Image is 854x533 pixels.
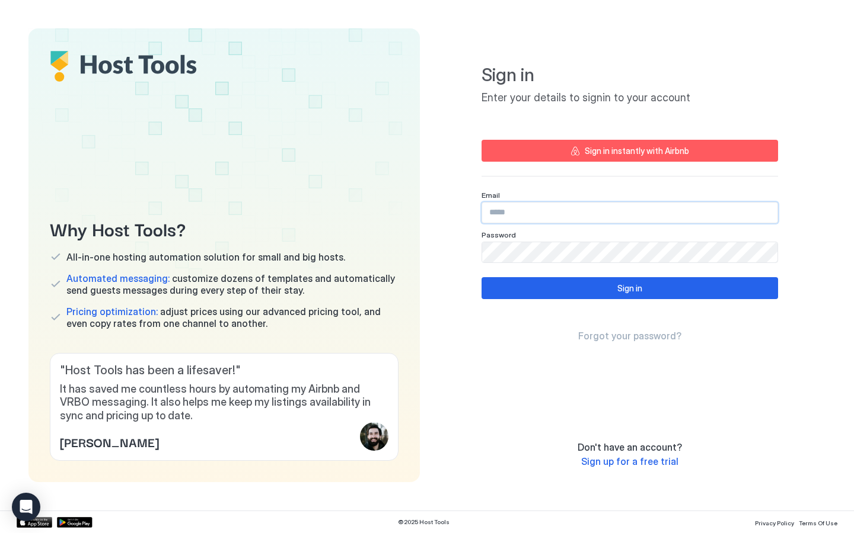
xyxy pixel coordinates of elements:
[60,383,388,423] span: It has saved me countless hours by automating my Airbnb and VRBO messaging. It also helps me keep...
[66,272,399,296] span: customize dozens of templates and automatically send guests messages during every step of their s...
[66,272,170,284] span: Automated messaging:
[482,203,777,223] input: Input Field
[482,140,778,162] button: Sign in instantly with Airbnb
[585,145,689,157] div: Sign in instantly with Airbnb
[799,519,837,526] span: Terms Of Use
[50,215,399,242] span: Why Host Tools?
[482,230,516,239] span: Password
[60,363,388,378] span: " Host Tools has been a lifesaver! "
[578,441,682,453] span: Don't have an account?
[578,330,681,342] span: Forgot your password?
[482,277,778,299] button: Sign in
[799,516,837,528] a: Terms Of Use
[360,422,388,451] div: profile
[617,282,642,294] div: Sign in
[57,517,93,528] a: Google Play Store
[17,517,52,528] a: App Store
[755,519,794,526] span: Privacy Policy
[66,306,158,317] span: Pricing optimization:
[60,433,159,451] span: [PERSON_NAME]
[398,518,450,526] span: © 2025 Host Tools
[578,330,681,342] a: Forgot your password?
[482,242,777,262] input: Input Field
[66,306,399,329] span: adjust prices using our advanced pricing tool, and even copy rates from one channel to another.
[755,516,794,528] a: Privacy Policy
[482,64,778,86] span: Sign in
[482,191,500,200] span: Email
[482,91,778,105] span: Enter your details to signin to your account
[581,455,678,468] a: Sign up for a free trial
[66,251,345,263] span: All-in-one hosting automation solution for small and big hosts.
[12,493,40,521] div: Open Intercom Messenger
